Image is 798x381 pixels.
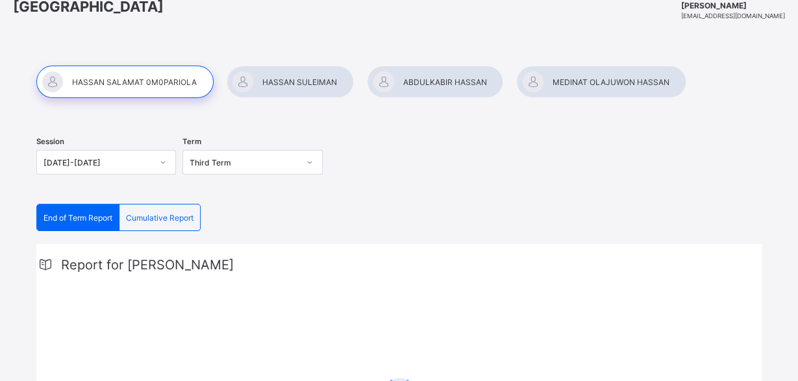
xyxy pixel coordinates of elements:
span: [EMAIL_ADDRESS][DOMAIN_NAME] [681,12,785,19]
span: End of Term Report [44,213,112,223]
span: Session [36,137,64,146]
span: Term [182,137,201,146]
div: [DATE]-[DATE] [44,158,152,167]
span: Cumulative Report [126,213,193,223]
div: Third Term [190,158,298,167]
span: [PERSON_NAME] [681,1,785,10]
span: Report for [PERSON_NAME] [61,257,234,273]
